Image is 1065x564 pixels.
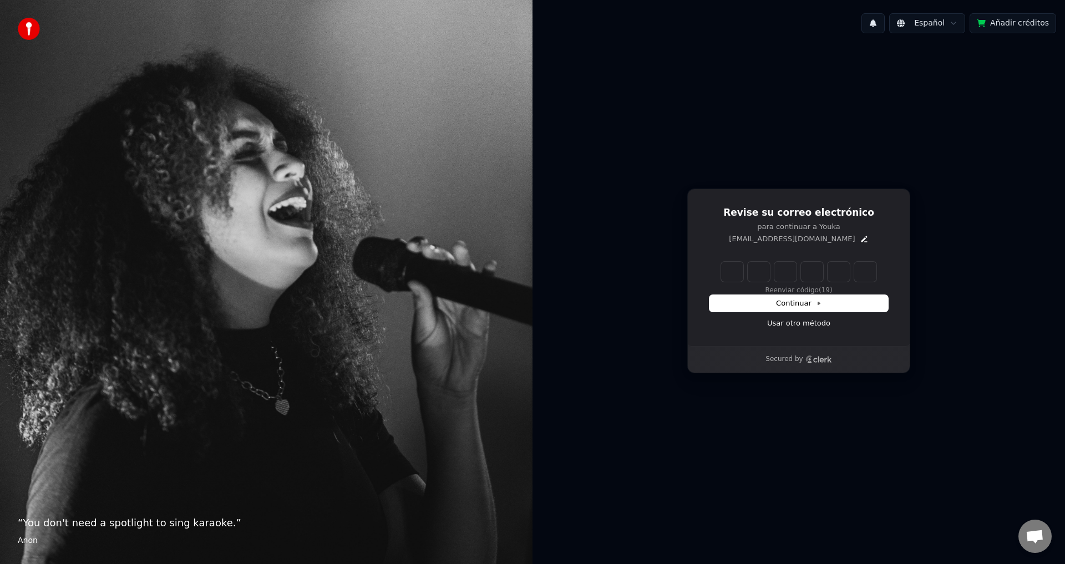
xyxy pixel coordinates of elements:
[18,18,40,40] img: youka
[765,355,803,364] p: Secured by
[776,298,821,308] span: Continuar
[729,234,855,244] p: [EMAIL_ADDRESS][DOMAIN_NAME]
[1018,520,1052,553] div: Chat abierto
[709,222,888,232] p: para continuar a Youka
[805,355,832,363] a: Clerk logo
[709,206,888,220] h1: Revise su correo electrónico
[18,535,515,546] footer: Anon
[767,318,830,328] a: Usar otro método
[721,262,876,282] input: Enter verification code
[860,235,869,243] button: Edit
[18,515,515,531] p: “ You don't need a spotlight to sing karaoke. ”
[709,295,888,312] button: Continuar
[970,13,1056,33] button: Añadir créditos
